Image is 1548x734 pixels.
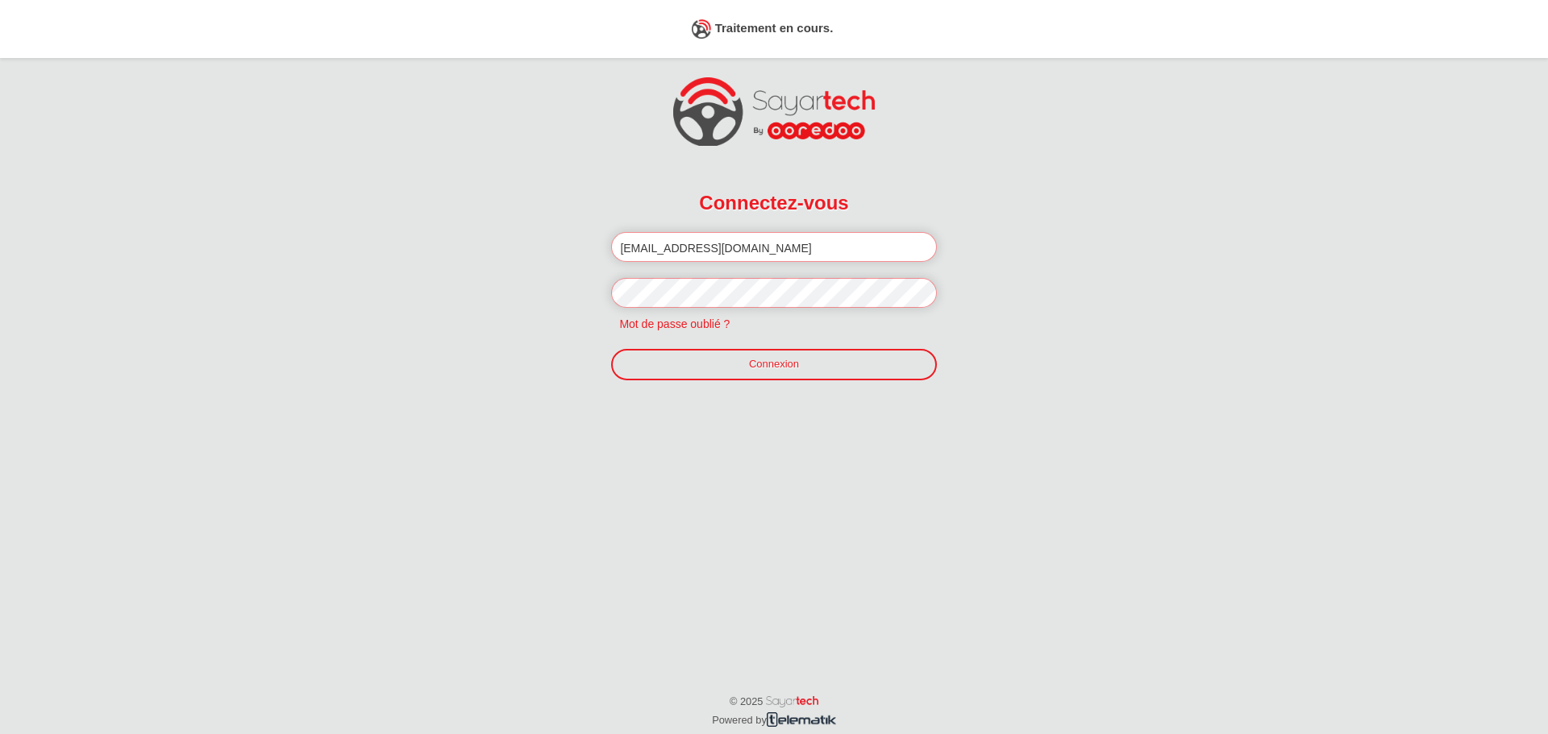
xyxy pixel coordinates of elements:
[767,712,836,726] img: telematik.png
[611,317,738,330] a: Mot de passe oublié ?
[611,349,936,379] a: Connexion
[692,19,711,39] img: loading.gif
[611,181,936,224] h2: Connectez-vous
[660,678,888,729] p: © 2025 Powered by
[766,696,818,707] img: word_sayartech.png
[611,232,936,262] input: Email
[715,21,834,35] span: Traitement en cours.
